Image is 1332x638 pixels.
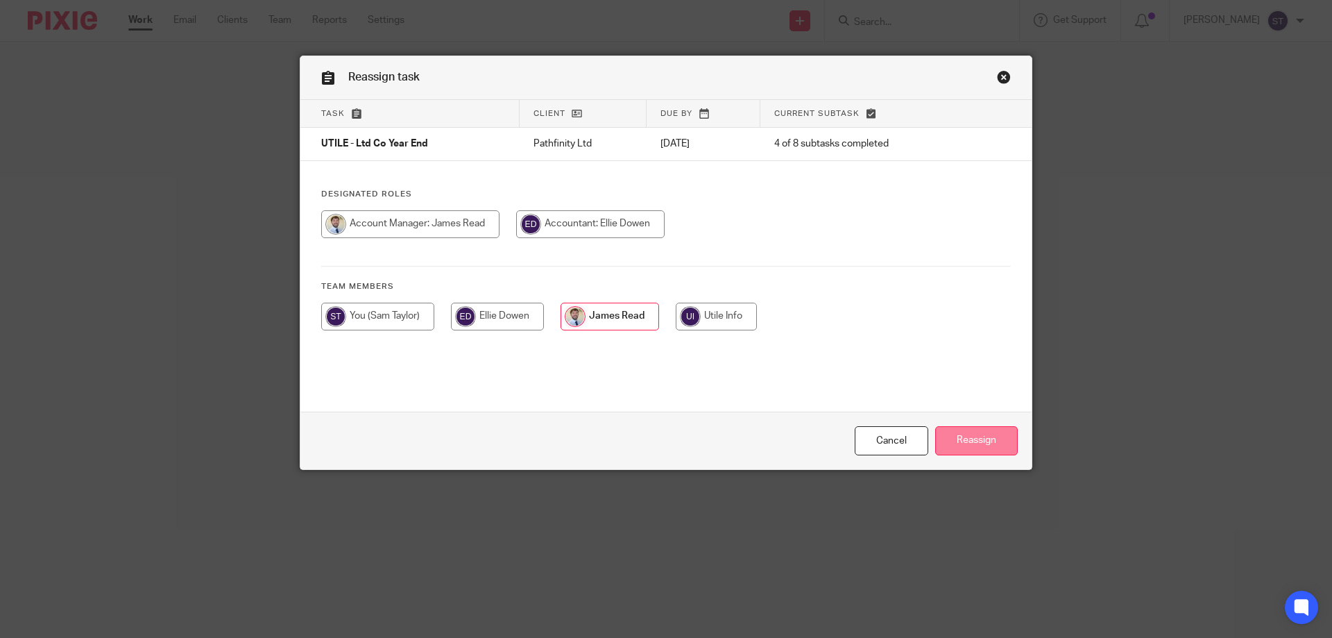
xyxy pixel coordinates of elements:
a: Close this dialog window [855,426,928,456]
h4: Team members [321,281,1011,292]
span: Current subtask [774,110,860,117]
input: Reassign [935,426,1018,456]
span: Task [321,110,345,117]
span: Reassign task [348,72,420,83]
p: [DATE] [660,137,746,151]
span: UTILE - Ltd Co Year End [321,140,428,149]
span: Due by [660,110,692,117]
p: Pathfinity Ltd [533,137,633,151]
span: Client [533,110,565,117]
a: Close this dialog window [997,70,1011,89]
td: 4 of 8 subtasks completed [760,128,971,161]
h4: Designated Roles [321,189,1011,200]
